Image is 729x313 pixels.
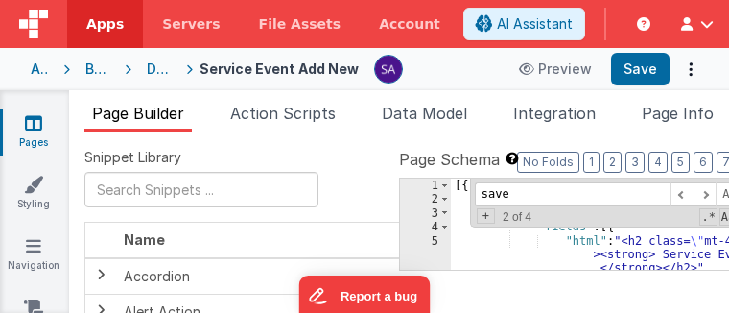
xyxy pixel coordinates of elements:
span: RegExp Search [699,208,717,226]
span: Toggel Replace mode [477,208,495,224]
span: 2 of 4 [495,210,539,224]
span: Snippet Library [84,148,181,167]
span: Servers [162,14,220,34]
div: 2 [400,192,451,205]
span: Page Info [642,104,714,123]
div: BudgetGuardApp [85,60,109,79]
button: Options [677,56,704,83]
div: Development [147,60,171,79]
span: AI Assistant [497,14,573,34]
button: Save [611,53,670,85]
div: 1 [400,179,451,192]
div: 4 [400,220,451,233]
input: Search for [475,182,670,206]
span: Page Builder [92,104,184,123]
button: 5 [671,152,690,173]
button: 1 [583,152,600,173]
button: Preview [507,54,603,84]
button: AI Assistant [463,8,585,40]
button: 4 [648,152,668,173]
div: 3 [400,206,451,220]
span: Apps [86,14,124,34]
span: Integration [513,104,596,123]
div: 5 [400,234,451,276]
span: Data Model [382,104,467,123]
button: 3 [625,152,645,173]
img: 79293985458095ca2ac202dc7eb50dda [375,56,402,83]
button: 2 [603,152,622,173]
button: No Folds [517,152,579,173]
div: Apps [31,60,48,79]
span: File Assets [259,14,341,34]
span: Action Scripts [230,104,336,123]
span: Name [124,231,165,248]
td: Element [396,258,461,295]
td: Accordion [116,258,396,295]
input: Search Snippets ... [84,172,318,207]
span: Page Schema [399,148,500,171]
button: 6 [694,152,713,173]
h4: Service Event Add New [200,61,359,76]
